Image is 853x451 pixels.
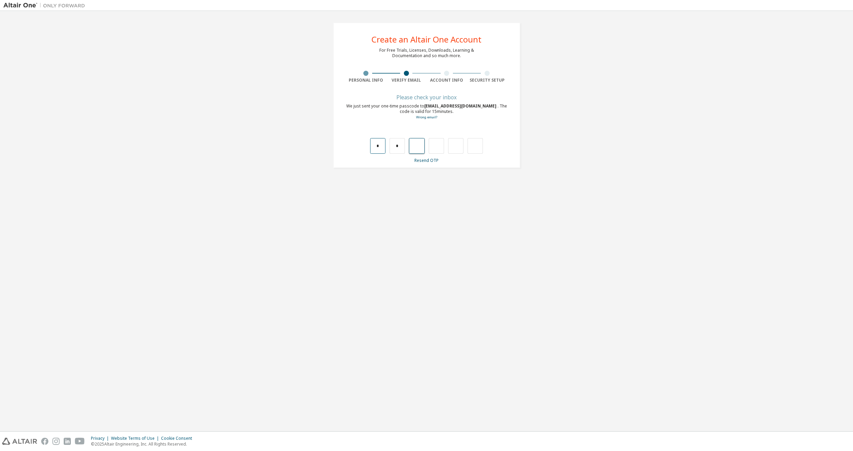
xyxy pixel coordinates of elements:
div: Create an Altair One Account [372,35,481,44]
p: © 2025 Altair Engineering, Inc. All Rights Reserved. [91,441,196,447]
div: Personal Info [346,78,386,83]
img: youtube.svg [75,438,85,445]
div: For Free Trials, Licenses, Downloads, Learning & Documentation and so much more. [379,48,474,59]
a: Go back to the registration form [416,115,437,119]
div: We just sent your one-time passcode to . The code is valid for 15 minutes. [346,103,507,120]
div: Verify Email [386,78,427,83]
div: Security Setup [467,78,507,83]
img: altair_logo.svg [2,438,37,445]
a: Resend OTP [414,157,439,163]
span: [EMAIL_ADDRESS][DOMAIN_NAME] [424,103,497,109]
div: Cookie Consent [161,436,196,441]
img: Altair One [3,2,89,9]
img: instagram.svg [52,438,60,445]
div: Privacy [91,436,111,441]
img: facebook.svg [41,438,48,445]
div: Please check your inbox [346,95,507,99]
img: linkedin.svg [64,438,71,445]
div: Account Info [427,78,467,83]
div: Website Terms of Use [111,436,161,441]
